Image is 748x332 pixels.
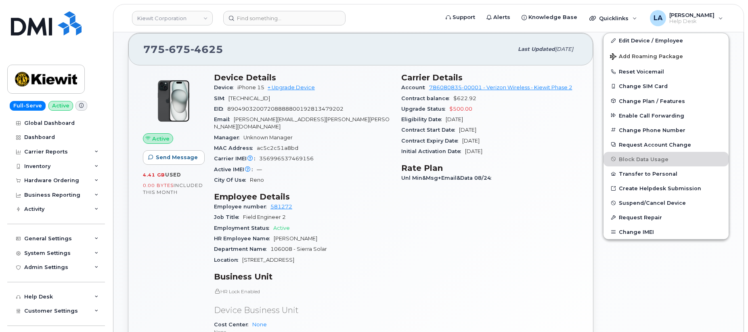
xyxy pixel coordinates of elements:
span: $622.92 [453,95,476,101]
span: Change Plan / Features [619,98,685,104]
span: Location [214,257,242,263]
a: 581272 [270,204,292,210]
span: $500.00 [449,106,472,112]
span: LA [654,13,662,23]
a: + Upgrade Device [268,84,315,90]
span: 89049032007208888800192813479202 [227,106,344,112]
a: Edit Device / Employee [603,33,729,48]
span: 106008 - Sierra Solar [270,246,327,252]
span: Contract balance [401,95,453,101]
span: Job Title [214,214,243,220]
span: Upgrade Status [401,106,449,112]
span: Employee number [214,204,270,210]
span: EID [214,106,227,112]
img: iPhone_15_Black.png [149,77,198,125]
span: Add Roaming Package [610,53,683,61]
span: Quicklinks [599,15,629,21]
a: Create Helpdesk Submission [603,181,729,195]
span: [DATE] [555,46,573,52]
span: HR Employee Name [214,235,274,242]
span: [DATE] [465,148,482,154]
button: Enable Call Forwarding [603,108,729,123]
span: [STREET_ADDRESS] [242,257,294,263]
span: Support [453,13,475,21]
span: MAC Address [214,145,257,151]
span: Initial Activation Date [401,148,465,154]
span: 0.00 Bytes [143,183,174,188]
button: Add Roaming Package [603,48,729,64]
span: Unknown Manager [243,134,293,141]
span: Account [401,84,429,90]
a: None [252,321,267,328]
span: Carrier IMEI [214,155,259,162]
span: 356996537469156 [259,155,314,162]
span: Suspend/Cancel Device [619,200,686,206]
span: Reno [250,177,264,183]
span: [PERSON_NAME][EMAIL_ADDRESS][PERSON_NAME][PERSON_NAME][DOMAIN_NAME] [214,116,390,130]
iframe: Messenger Launcher [713,297,742,326]
span: Email [214,116,234,122]
h3: Device Details [214,73,392,82]
span: Field Engineer 2 [243,214,286,220]
a: 786080835-00001 - Verizon Wireless - Kiewit Phase 2 [429,84,572,90]
span: ac5c2c51a8bd [257,145,298,151]
h3: Carrier Details [401,73,579,82]
button: Change SIM Card [603,79,729,93]
a: Support [440,9,481,25]
span: Active [152,135,170,143]
span: 4625 [191,43,223,55]
span: [PERSON_NAME] [669,12,714,18]
button: Send Message [143,150,205,165]
span: [DATE] [462,138,480,144]
div: Lanette Aparicio [644,10,729,26]
div: Quicklinks [584,10,643,26]
span: Unl Min&Msg+Email&Data 08/24 [401,175,495,181]
span: Eligibility Date [401,116,446,122]
span: Last updated [518,46,555,52]
span: Knowledge Base [528,13,577,21]
button: Change IMEI [603,225,729,239]
span: Help Desk [669,18,714,25]
span: iPhone 15 [237,84,264,90]
span: Cost Center [214,321,252,328]
button: Block Data Usage [603,152,729,166]
button: Request Repair [603,210,729,225]
span: [DATE] [459,127,476,133]
span: 4.41 GB [143,172,165,178]
span: [DATE] [446,116,463,122]
span: Active IMEI [214,166,257,172]
button: Change Phone Number [603,123,729,137]
button: Reset Voicemail [603,64,729,79]
span: Contract Expiry Date [401,138,462,144]
p: HR Lock Enabled [214,288,392,295]
span: Active [273,225,290,231]
span: Manager [214,134,243,141]
span: Employment Status [214,225,273,231]
span: [PERSON_NAME] [274,235,317,242]
span: 775 [143,43,223,55]
input: Find something... [223,11,346,25]
h3: Employee Details [214,192,392,202]
span: City Of Use [214,177,250,183]
button: Request Account Change [603,137,729,152]
span: Contract Start Date [401,127,459,133]
span: Send Message [156,153,198,161]
a: Alerts [481,9,516,25]
a: Knowledge Base [516,9,583,25]
p: Device Business Unit [214,305,392,316]
button: Change Plan / Features [603,94,729,108]
span: Enable Call Forwarding [619,112,684,118]
span: Device [214,84,237,90]
h3: Business Unit [214,272,392,282]
button: Suspend/Cancel Device [603,195,729,210]
span: 675 [165,43,191,55]
button: Transfer to Personal [603,166,729,181]
span: [TECHNICAL_ID] [228,95,270,101]
span: Department Name [214,246,270,252]
span: used [165,172,181,178]
span: — [257,166,262,172]
h3: Rate Plan [401,163,579,173]
a: Kiewit Corporation [132,11,213,25]
span: SIM [214,95,228,101]
span: Alerts [493,13,510,21]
